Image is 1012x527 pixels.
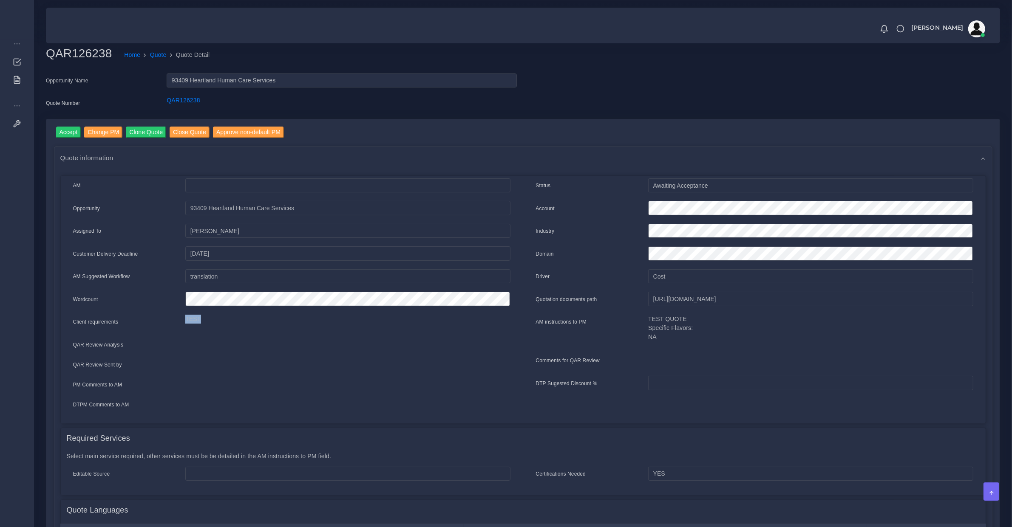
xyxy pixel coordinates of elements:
img: avatar [968,20,985,37]
span: Quote information [60,153,113,163]
label: Industry [536,227,555,235]
label: Account [536,205,555,212]
label: AM instructions to PM [536,318,587,326]
label: Domain [536,250,554,258]
label: QAR Review Analysis [73,341,124,349]
p: Select main service required, other services must be be detailed in the AM instructions to PM field. [67,452,980,461]
label: DTPM Comments to AM [73,401,129,409]
input: Accept [56,127,81,138]
span: [PERSON_NAME] [911,25,964,31]
label: AM Suggested Workflow [73,273,130,280]
input: Approve non-default PM [213,127,284,138]
label: QAR Review Sent by [73,361,122,369]
input: Close Quote [170,127,210,138]
input: Clone Quote [126,127,166,138]
a: [PERSON_NAME]avatar [907,20,988,37]
label: AM [73,182,81,189]
label: PM Comments to AM [73,381,122,389]
p: TEST [185,315,510,324]
label: Customer Delivery Deadline [73,250,138,258]
label: Client requirements [73,318,119,326]
label: Status [536,182,551,189]
a: Home [124,51,140,59]
label: DTP Sugested Discount % [536,380,598,387]
input: pm [185,224,510,238]
label: Editable Source [73,470,110,478]
input: Change PM [84,127,122,138]
label: Assigned To [73,227,102,235]
label: Quote Number [46,99,80,107]
li: Quote Detail [167,51,210,59]
label: Wordcount [73,296,98,303]
label: Comments for QAR Review [536,357,600,364]
h4: Required Services [67,434,130,443]
label: Quotation documents path [536,296,597,303]
label: Opportunity [73,205,100,212]
a: QAR126238 [167,97,200,104]
h4: Quote Languages [67,506,128,515]
label: Opportunity Name [46,77,88,85]
label: Driver [536,273,550,280]
a: Quote [150,51,167,59]
label: Certifications Needed [536,470,586,478]
h2: QAR126238 [46,46,118,61]
p: TEST QUOTE Specific Flavors: NA [648,315,973,341]
div: Quote information [54,147,992,169]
